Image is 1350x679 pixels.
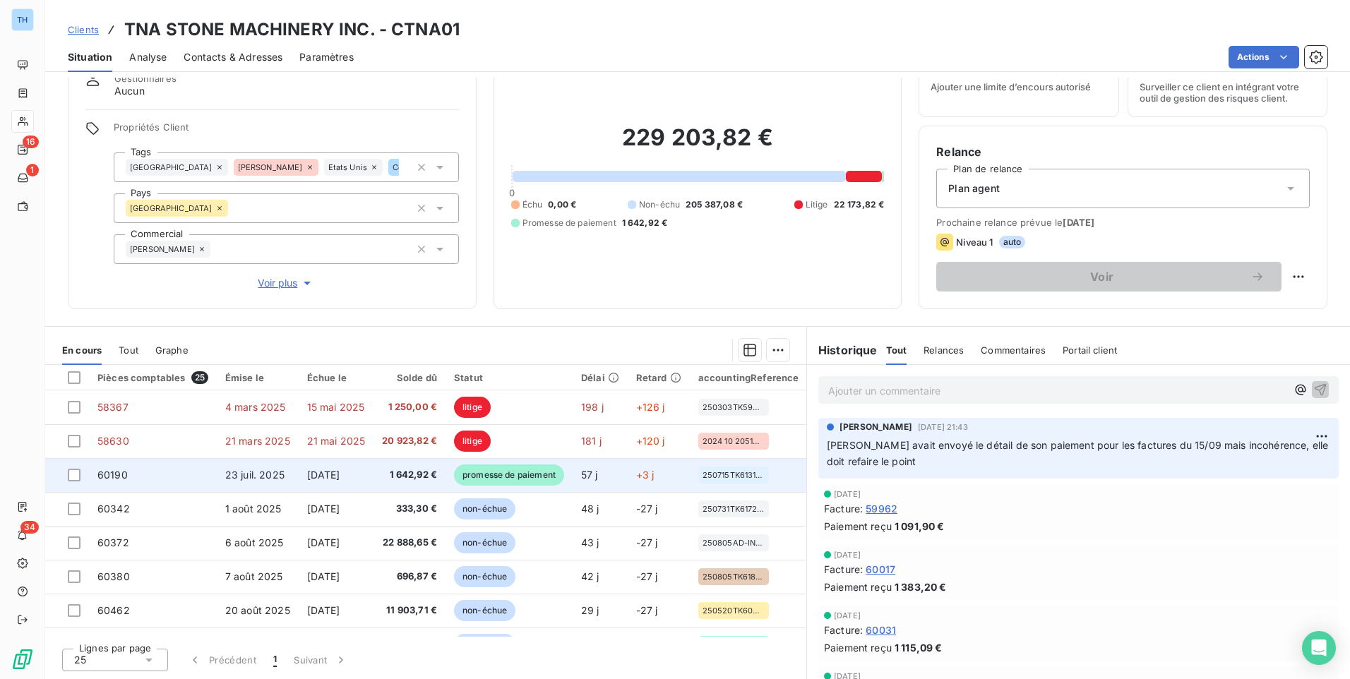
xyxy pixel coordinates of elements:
button: 1 [265,645,285,675]
span: 205 387,08 € [686,198,743,211]
h6: Relance [936,143,1310,160]
span: -27 j [636,536,658,548]
span: litige [454,431,491,452]
span: 21 mai 2025 [307,435,366,447]
span: 60031 [866,623,896,637]
span: [DATE] [307,536,340,548]
div: Open Intercom Messenger [1302,631,1336,665]
span: +126 j [636,401,665,413]
span: Facture : [824,623,863,637]
span: Paiement reçu [824,579,892,594]
span: 250805TK61849AD-P [703,572,765,581]
span: En cours [62,344,102,356]
span: non-échue [454,532,515,553]
span: [DATE] [1063,217,1094,228]
span: +3 j [636,469,655,481]
span: non-échue [454,600,515,621]
span: 1 642,92 € [382,468,437,482]
span: Voir [953,271,1250,282]
span: Paiement reçu [824,640,892,655]
span: [PERSON_NAME] [130,245,195,253]
span: 0 [509,187,515,198]
span: Propriétés Client [114,121,459,141]
div: Pièces comptables [97,371,208,384]
span: litige [454,397,491,418]
span: non-échue [454,634,515,655]
span: [PERSON_NAME] [238,163,303,172]
span: Cedric VDB [393,163,436,172]
span: 57 j [581,469,598,481]
span: 48 j [581,503,599,515]
span: [DATE] [307,503,340,515]
span: Contacts & Adresses [184,50,282,64]
span: 11 903,71 € [382,603,437,618]
span: 250715TK61314AD-P [703,471,765,479]
span: Relances [924,344,964,356]
span: Analyse [129,50,167,64]
span: 1 [273,653,277,667]
span: 15 mai 2025 [307,401,365,413]
button: Voir [936,262,1282,292]
span: Promesse de paiement [522,217,616,229]
button: Précédent [179,645,265,675]
span: [DATE] [834,611,861,620]
span: [GEOGRAPHIC_DATA] [130,163,213,172]
span: 59962 [866,501,897,516]
span: 250303TK59538SS [703,403,765,411]
h2: 229 203,82 € [511,124,885,166]
span: 20 août 2025 [225,604,290,616]
span: auto [999,236,1026,248]
span: Facture : [824,562,863,577]
span: 58630 [97,435,129,447]
span: 60372 [97,536,129,548]
span: Prochaine relance prévue le [936,217,1310,228]
span: 1 250,00 € [382,400,437,414]
div: Émise le [225,372,290,383]
span: Tout [119,344,138,356]
span: Facture : [824,501,863,516]
span: Litige [806,198,828,211]
span: 250731TK61720AD-P [703,505,765,513]
span: Etats Unis [328,163,368,172]
span: 42 j [581,570,599,582]
span: 21 mars 2025 [225,435,290,447]
div: Solde dû [382,372,437,383]
span: [DATE] [834,490,861,498]
span: 60017 [866,562,895,577]
span: Paiement reçu [824,519,892,534]
span: Situation [68,50,112,64]
span: 34 [20,521,39,534]
h3: TNA STONE MACHINERY INC. - CTNA01 [124,17,460,42]
span: 20 923,82 € [382,434,437,448]
span: 60380 [97,570,130,582]
span: Non-échu [639,198,680,211]
span: -27 j [636,570,658,582]
span: 60190 [97,469,128,481]
div: Délai [581,372,619,383]
div: accountingReference [698,372,799,383]
span: 1 août 2025 [225,503,282,515]
span: 29 j [581,604,599,616]
span: [PERSON_NAME] avait envoyé le détail de son paiement pour les factures du 15/09 mais incohérence,... [827,439,1331,467]
input: Ajouter une valeur [228,202,239,215]
span: Graphe [155,344,189,356]
button: Suivant [285,645,357,675]
span: 60462 [97,604,130,616]
div: Échue le [307,372,366,383]
div: Retard [636,372,681,383]
span: Niveau 1 [956,236,993,248]
button: Voir plus [114,275,459,291]
span: 1 [26,164,39,176]
span: Surveiller ce client en intégrant votre outil de gestion des risques client. [1140,81,1315,104]
h6: Historique [807,342,878,359]
span: [DATE] [834,551,861,559]
span: Portail client [1063,344,1117,356]
span: Ajouter une limite d’encours autorisé [931,81,1091,92]
span: -27 j [636,604,658,616]
span: [GEOGRAPHIC_DATA] [130,204,213,212]
span: 1 115,09 € [895,640,943,655]
span: 22 173,82 € [834,198,885,211]
span: 7 août 2025 [225,570,283,582]
span: Clients [68,24,99,35]
a: Clients [68,23,99,37]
